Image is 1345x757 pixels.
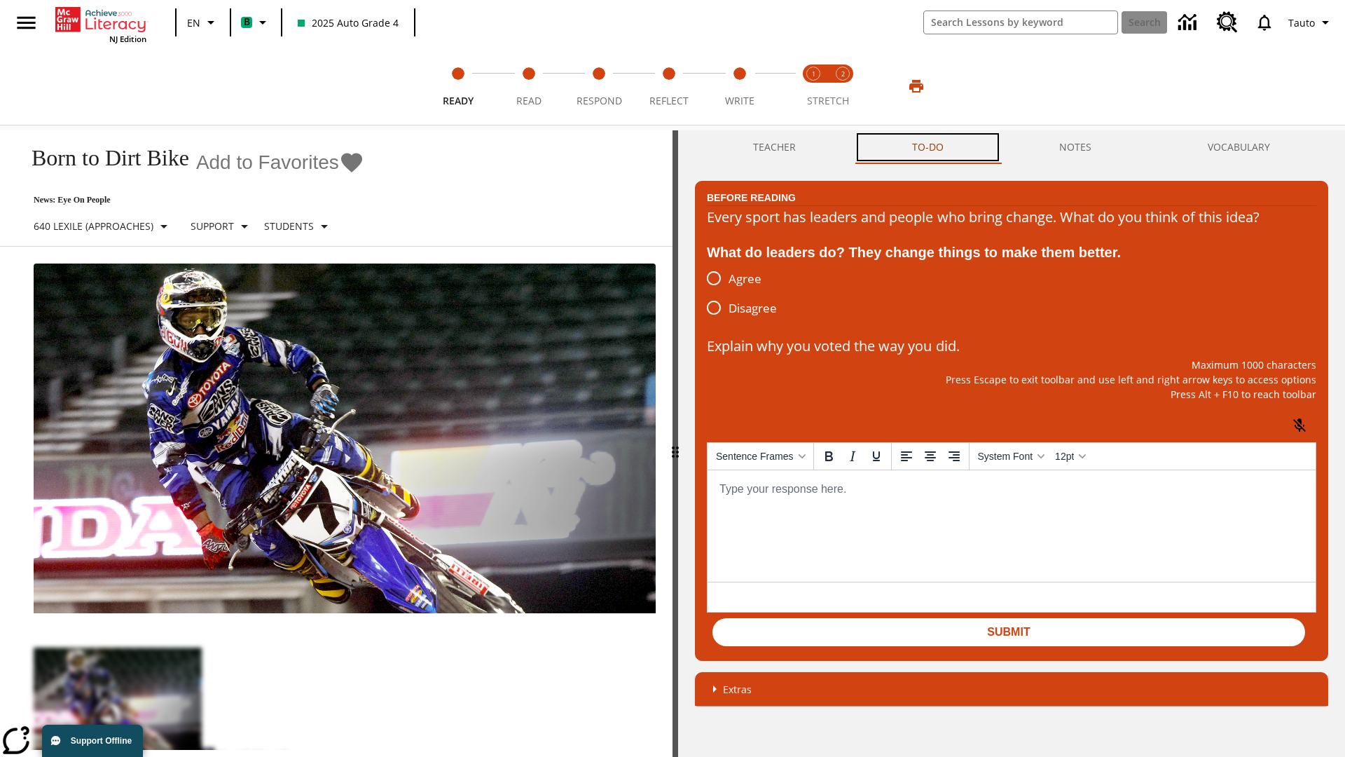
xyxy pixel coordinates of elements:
button: Align right [942,444,966,468]
text: 2 [841,69,845,79]
span: Ready [443,94,474,107]
button: Reflect step 4 of 5 [628,48,710,125]
h1: Born to Dirt Bike [17,145,189,171]
button: Italic [841,444,864,468]
button: Open side menu [6,2,47,43]
p: Extras [723,682,752,697]
button: Support Offline [42,725,143,757]
span: 12pt [1055,451,1074,462]
button: Bold [817,444,841,468]
div: Home [55,4,146,44]
p: News: Eye On People [17,195,364,205]
div: Every sport has leaders and people who bring change. What do you think of this idea? [707,206,1316,229]
h2: Before Reading [707,190,796,205]
button: NOTES [1002,130,1150,164]
span: Tauto [1288,15,1315,30]
button: Fonts [972,444,1050,468]
div: What do leaders do? They change things to make them better. [707,241,1316,264]
button: Ready step 1 of 5 [418,48,499,125]
img: Motocross racer James Stewart flies through the air on his dirt bike. [34,264,656,614]
button: Respond step 3 of 5 [558,48,640,125]
div: activity [678,130,1345,757]
span: Write [725,94,754,107]
button: Select Lexile, 640 Lexile (Approaches) [28,214,178,239]
span: Support Offline [71,736,132,746]
button: Align left [895,444,918,468]
a: Resource Center, Will open in new tab [1208,4,1246,41]
button: Boost Class color is mint green. Change class color [235,10,277,35]
button: Print [894,74,939,99]
input: search field [924,11,1117,34]
span: B [244,13,250,31]
iframe: Rich Text Area. Press ALT-0 for help. [708,470,1316,582]
span: EN [187,15,200,30]
div: Extras [695,672,1328,706]
button: Align center [918,444,942,468]
button: Stretch Respond step 2 of 2 [822,48,863,125]
text: 1 [812,69,815,79]
a: Data Center [1170,4,1208,42]
button: Profile/Settings [1283,10,1339,35]
button: Font sizes [1049,444,1091,468]
div: poll [707,264,788,322]
button: Scaffolds, Support [185,214,258,239]
button: Teacher [695,130,854,164]
span: 2025 Auto Grade 4 [298,15,399,30]
button: Submit [712,618,1305,646]
button: Sentence Frames [710,444,811,468]
button: TO-DO [854,130,1002,164]
button: Add to Favorites - Born to Dirt Bike [196,150,364,175]
a: Notifications [1246,4,1283,41]
p: 640 Lexile (Approaches) [34,219,153,233]
span: System Font [978,451,1033,462]
button: Click to activate and allow voice recognition [1283,409,1316,442]
p: Maximum 1000 characters [707,357,1316,372]
span: Sentence Frames [716,451,794,462]
button: Language: EN, Select a language [181,10,226,35]
p: Explain why you voted the way you did. [707,335,1316,357]
span: Reflect [649,94,689,107]
p: Press Alt + F10 to reach toolbar [707,387,1316,402]
span: Respond [577,94,622,107]
span: Disagree [729,299,777,318]
button: Stretch Read step 1 of 2 [793,48,834,125]
button: Read step 2 of 5 [488,48,569,125]
span: Agree [729,270,761,288]
button: VOCABULARY [1150,130,1328,164]
button: Select Student [258,214,338,239]
div: Press Enter or Spacebar and then press right and left arrow keys to move the slider [672,130,678,757]
button: Underline [864,444,888,468]
button: Write step 5 of 5 [699,48,780,125]
span: STRETCH [807,94,849,107]
span: Read [516,94,542,107]
div: Instructional Panel Tabs [695,130,1328,164]
p: Press Escape to exit toolbar and use left and right arrow keys to access options [707,372,1316,387]
p: Support [191,219,234,233]
p: Students [264,219,314,233]
span: Add to Favorites [196,151,339,174]
span: NJ Edition [109,34,146,44]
